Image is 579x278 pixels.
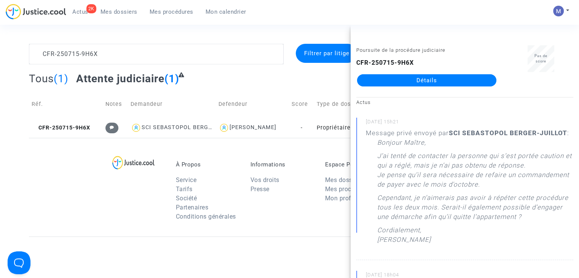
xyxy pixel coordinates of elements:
p: Cordialement, [PERSON_NAME] [377,225,431,248]
span: (1) [164,72,179,85]
div: Message privé envoyé par : [366,128,573,248]
span: Mes dossiers [100,8,137,15]
a: Mes dossiers [325,176,363,184]
div: 2K [86,4,96,13]
span: Mon calendrier [206,8,246,15]
td: Notes [103,91,128,118]
span: Filtrer par litige [304,50,349,57]
img: icon-user.svg [219,122,230,133]
a: Tarifs [176,185,193,193]
span: CFR-250715-9H6X [32,125,90,131]
a: Mes procédures [144,6,199,18]
span: Actus [72,8,88,15]
a: Conditions générales [176,213,236,220]
td: Propriétaire : Loyers impayés/Charges impayées [314,118,402,138]
img: icon-user.svg [131,122,142,133]
span: - [300,125,302,131]
span: Attente judiciaire [76,72,164,85]
p: Espace Personnel [325,161,388,168]
b: CFR-250715-9H6X [356,59,414,66]
b: SCI SEBASTOPOL BERGER-JUILLOT [449,129,567,137]
small: Actus [356,99,371,105]
td: Defendeur [216,91,289,118]
td: Demandeur [128,91,216,118]
a: Service [176,176,197,184]
a: Vos droits [250,176,279,184]
a: Presse [250,185,270,193]
small: [DATE] 15h21 [366,118,573,128]
p: Cependant, je n’aimerais pas avoir à répéter cette procédure tous les deux mois. Serait-il égalem... [377,193,573,225]
img: AAcHTtesyyZjLYJxzrkRG5BOJsapQ6nO-85ChvdZAQ62n80C=s96-c [553,6,564,16]
span: Tous [29,72,54,85]
p: Bonjour Maître, [377,138,426,151]
a: Mon profil [325,195,355,202]
a: Mon calendrier [199,6,252,18]
img: logo-lg.svg [112,156,155,169]
p: Informations [250,161,314,168]
img: jc-logo.svg [6,4,66,19]
p: À Propos [176,161,239,168]
div: [PERSON_NAME] [230,124,276,131]
span: Mes procédures [150,8,193,15]
td: Score [289,91,314,118]
a: Société [176,195,197,202]
span: (1) [54,72,69,85]
small: Poursuite de la procédure judiciaire [356,47,445,53]
a: Détails [357,74,496,86]
p: J’ai tenté de contacter la personne qui s’est portée caution et qui a réglé, mais je n’ai pas obt... [377,151,573,193]
a: Partenaires [176,204,209,211]
div: SCI SEBASTOPOL BERGER-JUILLOT [142,124,241,131]
a: Mes dossiers [94,6,144,18]
span: Pas de score [534,54,547,63]
td: Réf. [29,91,103,118]
iframe: Help Scout Beacon - Open [8,251,30,274]
td: Type de dossier [314,91,402,118]
a: 2KActus [66,6,94,18]
a: Mes procédures [325,185,370,193]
